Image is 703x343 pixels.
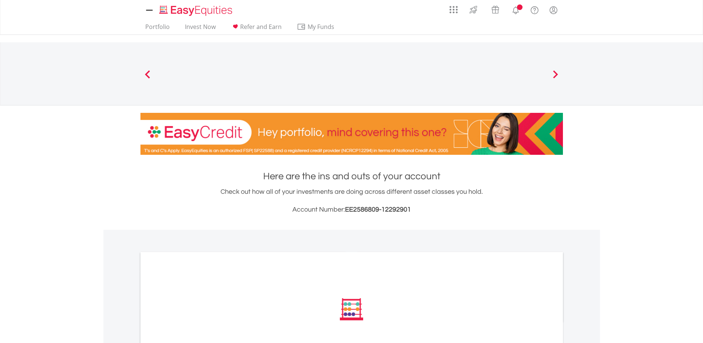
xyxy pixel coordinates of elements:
[140,205,563,215] h3: Account Number:
[240,23,282,31] span: Refer and Earn
[228,23,285,35] a: Refer and Earn
[544,2,563,18] a: My Profile
[158,4,235,17] img: EasyEquities_Logo.png
[525,2,544,17] a: FAQ's and Support
[182,23,219,35] a: Invest Now
[445,2,462,14] a: AppsGrid
[140,187,563,215] div: Check out how all of your investments are doing across different asset classes you hold.
[506,2,525,17] a: Notifications
[297,22,345,32] span: My Funds
[140,113,563,155] img: EasyCredit Promotion Banner
[484,2,506,16] a: Vouchers
[467,4,480,16] img: thrive-v2.svg
[345,206,411,213] span: EE2586809-12292901
[450,6,458,14] img: grid-menu-icon.svg
[140,170,563,183] h1: Here are the ins and outs of your account
[156,2,235,17] a: Home page
[489,4,501,16] img: vouchers-v2.svg
[142,23,173,35] a: Portfolio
